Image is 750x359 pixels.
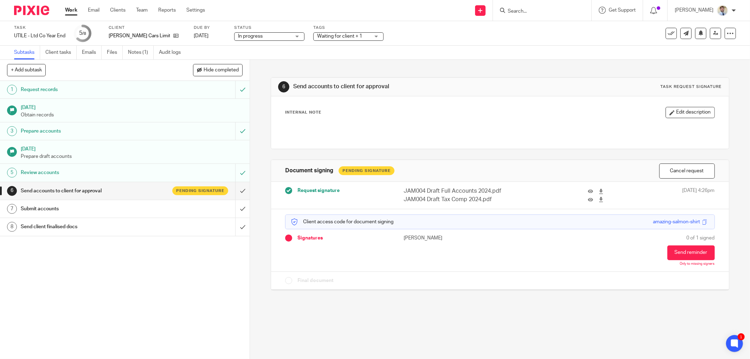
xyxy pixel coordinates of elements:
[109,25,185,31] label: Client
[176,188,224,194] span: Pending signature
[21,153,243,160] p: Prepare draft accounts
[680,262,715,266] p: Only to missing signers
[109,32,170,39] p: [PERSON_NAME] Cars Limited
[404,235,500,242] p: [PERSON_NAME]
[297,235,323,242] span: Signatures
[7,222,17,232] div: 8
[666,107,715,118] button: Edit description
[159,46,186,59] a: Audit logs
[404,187,524,195] p: JAM004 Draft Full Accounts 2024.pdf
[7,168,17,178] div: 5
[404,195,524,204] p: JAM004 Draft Tax Comp 2024.pdf
[297,187,340,194] span: Request signature
[158,7,176,14] a: Reports
[45,46,77,59] a: Client tasks
[234,25,305,31] label: Status
[14,46,40,59] a: Subtasks
[653,218,700,225] div: amazing-salmon-shirt
[687,235,715,242] span: 0 of 1 signed
[7,204,17,214] div: 7
[204,68,239,73] span: Hide completed
[21,111,243,118] p: Obtain records
[194,25,225,31] label: Due by
[661,84,722,90] div: Task request signature
[609,8,636,13] span: Get Support
[717,5,728,16] img: 1693835698283.jfif
[21,126,159,136] h1: Prepare accounts
[7,64,46,76] button: + Add subtask
[88,7,100,14] a: Email
[21,204,159,214] h1: Submit accounts
[7,85,17,95] div: 1
[278,81,289,92] div: 6
[136,7,148,14] a: Team
[682,187,715,204] span: [DATE] 4:26pm
[21,222,159,232] h1: Send client finalised docs
[738,333,745,340] div: 1
[21,144,243,153] h1: [DATE]
[186,7,205,14] a: Settings
[339,166,395,175] div: Pending Signature
[297,277,333,284] span: Final document
[21,102,243,111] h1: [DATE]
[675,7,713,14] p: [PERSON_NAME]
[667,245,715,260] button: Send reminder
[14,6,49,15] img: Pixie
[107,46,123,59] a: Files
[7,186,17,196] div: 6
[507,8,570,15] input: Search
[21,84,159,95] h1: Request records
[293,83,515,90] h1: Send accounts to client for approval
[7,126,17,136] div: 3
[193,64,243,76] button: Hide completed
[285,167,333,174] h1: Document signing
[14,32,65,39] div: UTILE - Ltd Co Year End
[82,46,102,59] a: Emails
[21,186,159,196] h1: Send accounts to client for approval
[313,25,384,31] label: Tags
[194,33,209,38] span: [DATE]
[65,7,77,14] a: Work
[317,34,362,39] span: Waiting for client + 1
[21,167,159,178] h1: Review accounts
[291,218,393,225] p: Client access code for document signing
[128,46,154,59] a: Notes (1)
[110,7,126,14] a: Clients
[14,25,65,31] label: Task
[238,34,263,39] span: In progress
[285,110,321,115] p: Internal Note
[79,29,86,37] div: 5
[82,32,86,36] small: /8
[659,164,715,179] button: Cancel request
